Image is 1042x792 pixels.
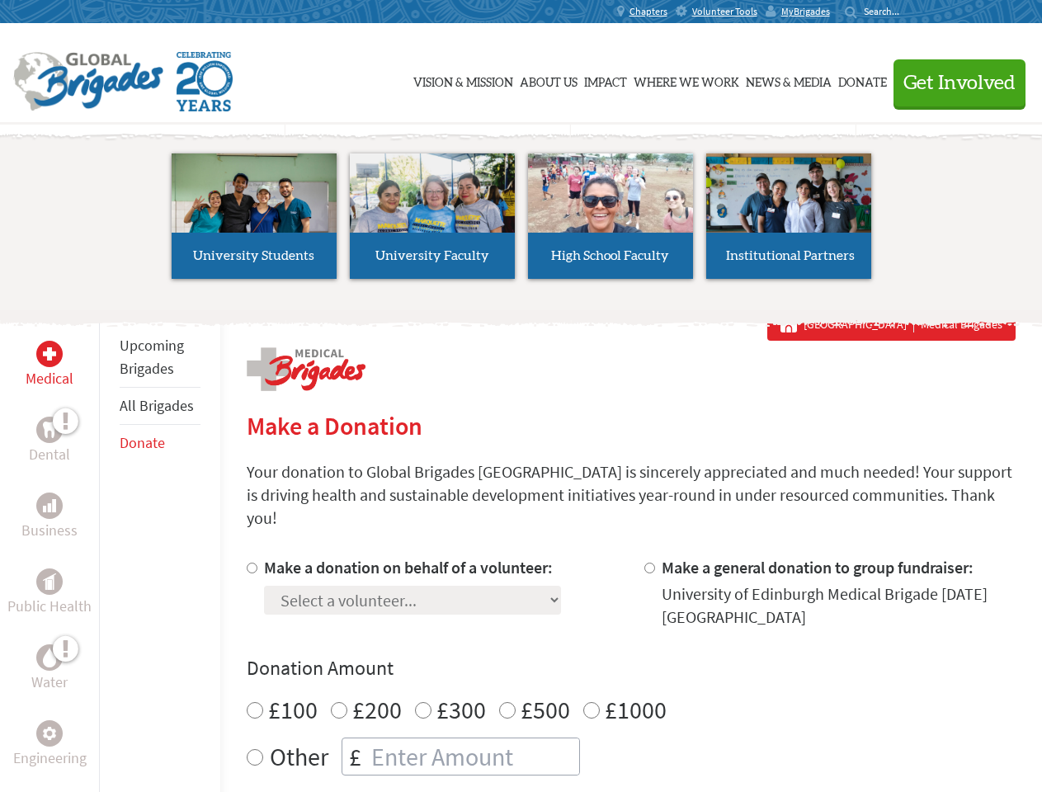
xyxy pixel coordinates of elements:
[43,573,56,590] img: Public Health
[521,694,570,725] label: £500
[781,5,830,18] span: MyBrigades
[31,671,68,694] p: Water
[746,39,832,121] a: News & Media
[21,519,78,542] p: Business
[350,153,515,279] a: University Faculty
[43,727,56,740] img: Engineering
[36,493,63,519] div: Business
[342,738,368,775] div: £
[706,153,871,279] a: Institutional Partners
[706,153,871,263] img: menu_brigades_submenu_4.jpg
[120,433,165,452] a: Donate
[36,644,63,671] div: Water
[43,648,56,667] img: Water
[7,568,92,618] a: Public HealthPublic Health
[436,694,486,725] label: £300
[528,153,693,233] img: menu_brigades_submenu_3.jpg
[120,396,194,415] a: All Brigades
[120,328,200,388] li: Upcoming Brigades
[13,747,87,770] p: Engineering
[726,249,855,262] span: Institutional Partners
[270,738,328,775] label: Other
[36,720,63,747] div: Engineering
[13,52,163,111] img: Global Brigades Logo
[629,5,667,18] span: Chapters
[26,341,73,390] a: MedicalMedical
[634,39,739,121] a: Where We Work
[43,347,56,361] img: Medical
[36,417,63,443] div: Dental
[893,59,1025,106] button: Get Involved
[172,153,337,263] img: menu_brigades_submenu_1.jpg
[264,557,553,577] label: Make a donation on behalf of a volunteer:
[21,493,78,542] a: BusinessBusiness
[903,73,1016,93] span: Get Involved
[350,153,515,264] img: menu_brigades_submenu_2.jpg
[864,5,911,17] input: Search...
[662,582,1016,629] div: University of Edinburgh Medical Brigade [DATE] [GEOGRAPHIC_DATA]
[352,694,402,725] label: £200
[120,336,184,378] a: Upcoming Brigades
[172,153,337,279] a: University Students
[29,417,70,466] a: DentalDental
[247,347,365,391] img: logo-medical.png
[193,249,314,262] span: University Students
[692,5,757,18] span: Volunteer Tools
[29,443,70,466] p: Dental
[838,39,887,121] a: Donate
[662,557,974,577] label: Make a general donation to group fundraiser:
[120,425,200,461] li: Donate
[413,39,513,121] a: Vision & Mission
[13,720,87,770] a: EngineeringEngineering
[375,249,489,262] span: University Faculty
[520,39,578,121] a: About Us
[120,388,200,425] li: All Brigades
[177,52,233,111] img: Global Brigades Celebrating 20 Years
[528,153,693,279] a: High School Faculty
[26,367,73,390] p: Medical
[247,411,1016,441] h2: Make a Donation
[605,694,667,725] label: £1000
[247,655,1016,681] h4: Donation Amount
[584,39,627,121] a: Impact
[36,341,63,367] div: Medical
[268,694,318,725] label: £100
[43,499,56,512] img: Business
[7,595,92,618] p: Public Health
[551,249,669,262] span: High School Faculty
[43,422,56,437] img: Dental
[36,568,63,595] div: Public Health
[368,738,579,775] input: Enter Amount
[247,460,1016,530] p: Your donation to Global Brigades [GEOGRAPHIC_DATA] is sincerely appreciated and much needed! Your...
[31,644,68,694] a: WaterWater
